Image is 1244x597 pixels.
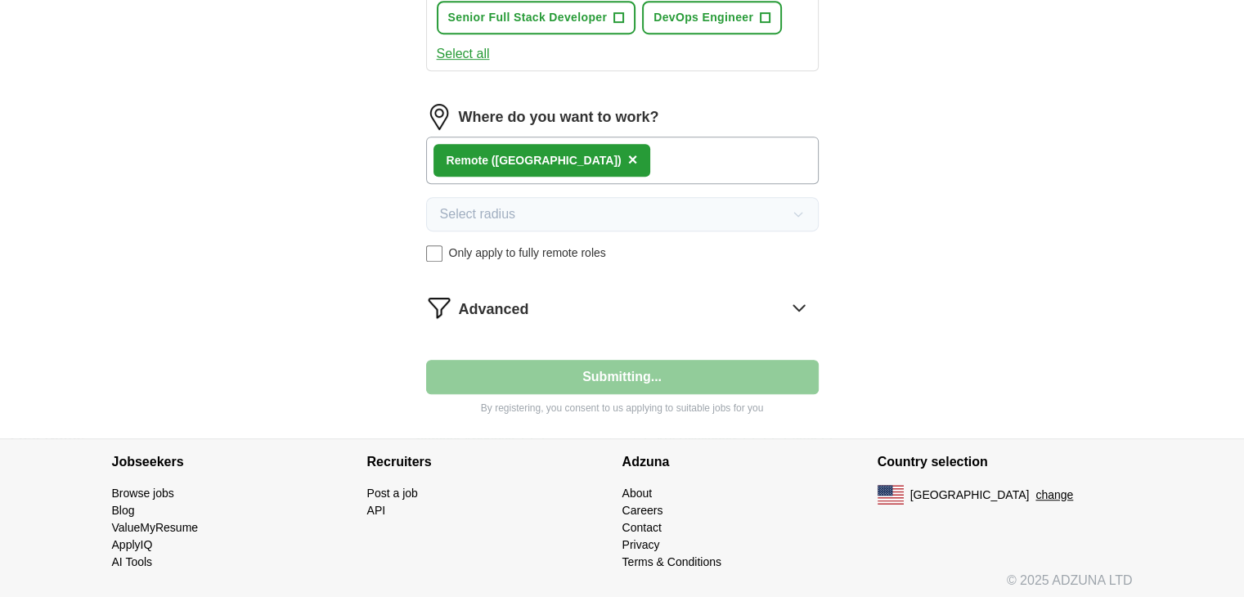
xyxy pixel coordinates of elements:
span: Advanced [459,298,529,321]
a: ApplyIQ [112,538,153,551]
button: DevOps Engineer [642,1,782,34]
img: US flag [878,485,904,505]
a: Browse jobs [112,487,174,500]
input: Only apply to fully remote roles [426,245,442,262]
span: Senior Full Stack Developer [448,9,608,26]
span: Select radius [440,204,516,224]
a: API [367,504,386,517]
button: Senior Full Stack Developer [437,1,636,34]
button: Select all [437,44,490,64]
a: Privacy [622,538,660,551]
p: By registering, you consent to us applying to suitable jobs for you [426,401,819,415]
div: Remote ([GEOGRAPHIC_DATA]) [447,152,622,169]
button: change [1035,487,1073,504]
img: location.png [426,104,452,130]
a: ValueMyResume [112,521,199,534]
button: × [628,148,638,173]
h4: Country selection [878,439,1133,485]
button: Select radius [426,197,819,231]
a: Post a job [367,487,418,500]
span: × [628,150,638,168]
img: filter [426,294,452,321]
a: About [622,487,653,500]
span: Only apply to fully remote roles [449,245,606,262]
button: Submitting... [426,360,819,394]
a: AI Tools [112,555,153,568]
span: DevOps Engineer [653,9,753,26]
a: Blog [112,504,135,517]
span: [GEOGRAPHIC_DATA] [910,487,1030,504]
label: Where do you want to work? [459,106,659,128]
a: Careers [622,504,663,517]
a: Terms & Conditions [622,555,721,568]
a: Contact [622,521,662,534]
